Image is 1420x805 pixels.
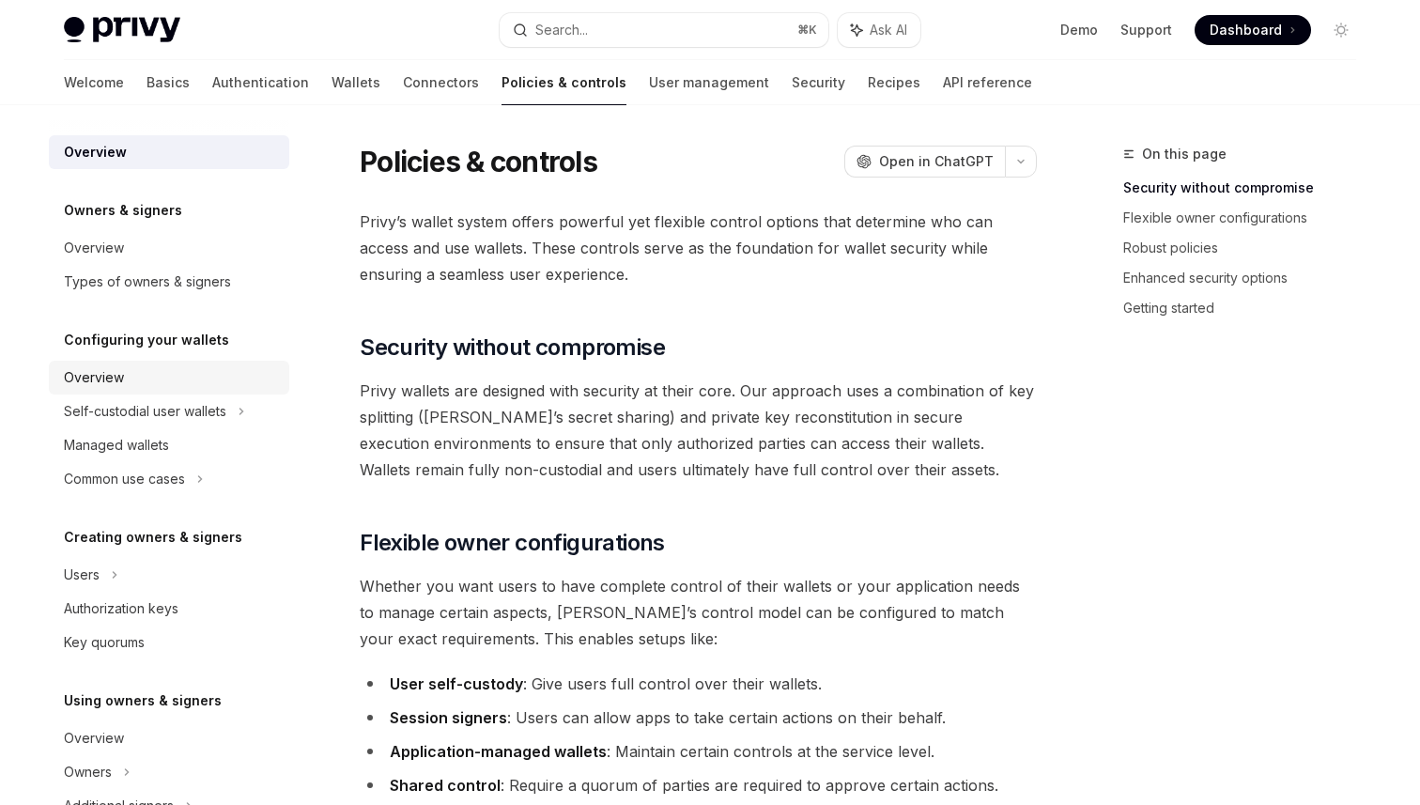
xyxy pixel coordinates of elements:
[64,631,145,654] div: Key quorums
[390,776,501,795] strong: Shared control
[649,60,769,105] a: User management
[360,528,665,558] span: Flexible owner configurations
[64,564,100,586] div: Users
[49,428,289,462] a: Managed wallets
[502,60,626,105] a: Policies & controls
[797,23,817,38] span: ⌘ K
[390,674,523,693] strong: User self-custody
[147,60,190,105] a: Basics
[49,135,289,169] a: Overview
[1120,21,1172,39] a: Support
[879,152,994,171] span: Open in ChatGPT
[500,13,828,47] button: Search...⌘K
[64,526,242,549] h5: Creating owners & signers
[64,329,229,351] h5: Configuring your wallets
[535,19,588,41] div: Search...
[1123,233,1371,263] a: Robust policies
[792,60,845,105] a: Security
[49,626,289,659] a: Key quorums
[64,17,180,43] img: light logo
[64,60,124,105] a: Welcome
[1142,143,1227,165] span: On this page
[64,400,226,423] div: Self-custodial user wallets
[1123,263,1371,293] a: Enhanced security options
[64,468,185,490] div: Common use cases
[360,704,1037,731] li: : Users can allow apps to take certain actions on their behalf.
[49,231,289,265] a: Overview
[360,209,1037,287] span: Privy’s wallet system offers powerful yet flexible control options that determine who can access ...
[360,378,1037,483] span: Privy wallets are designed with security at their core. Our approach uses a combination of key sp...
[332,60,380,105] a: Wallets
[64,727,124,750] div: Overview
[1060,21,1098,39] a: Demo
[64,366,124,389] div: Overview
[360,772,1037,798] li: : Require a quorum of parties are required to approve certain actions.
[360,145,597,178] h1: Policies & controls
[403,60,479,105] a: Connectors
[838,13,920,47] button: Ask AI
[49,265,289,299] a: Types of owners & signers
[1123,293,1371,323] a: Getting started
[844,146,1005,178] button: Open in ChatGPT
[1326,15,1356,45] button: Toggle dark mode
[360,738,1037,765] li: : Maintain certain controls at the service level.
[360,671,1037,697] li: : Give users full control over their wallets.
[64,199,182,222] h5: Owners & signers
[64,141,127,163] div: Overview
[390,708,507,727] strong: Session signers
[1195,15,1311,45] a: Dashboard
[1123,203,1371,233] a: Flexible owner configurations
[868,60,920,105] a: Recipes
[870,21,907,39] span: Ask AI
[64,434,169,457] div: Managed wallets
[64,237,124,259] div: Overview
[360,573,1037,652] span: Whether you want users to have complete control of their wallets or your application needs to man...
[1123,173,1371,203] a: Security without compromise
[64,689,222,712] h5: Using owners & signers
[212,60,309,105] a: Authentication
[49,721,289,755] a: Overview
[390,742,607,761] strong: Application-managed wallets
[49,361,289,395] a: Overview
[360,333,665,363] span: Security without compromise
[64,271,231,293] div: Types of owners & signers
[49,592,289,626] a: Authorization keys
[943,60,1032,105] a: API reference
[64,761,112,783] div: Owners
[1210,21,1282,39] span: Dashboard
[64,597,178,620] div: Authorization keys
